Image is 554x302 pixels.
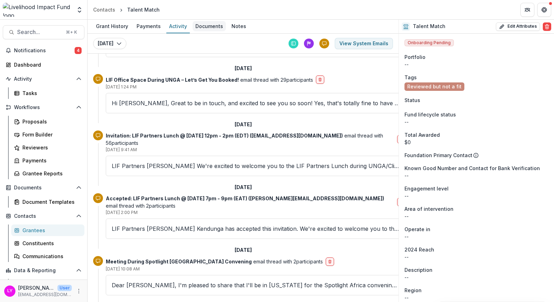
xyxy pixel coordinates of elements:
[106,266,406,272] p: [DATE] 10:08 AM
[93,21,131,31] div: Grant History
[18,291,72,298] p: [EMAIL_ADDRESS][DOMAIN_NAME]
[106,133,343,139] strong: Invitation: LIF Partners Lunch @ [DATE] 12pm - 2pm (EDT) ([EMAIL_ADDRESS][DOMAIN_NAME])
[3,59,84,71] a: Dashboard
[11,142,84,153] a: Reviewers
[106,147,406,153] p: [DATE] 9:41 AM
[404,226,430,233] span: Operate in
[404,39,454,46] span: Onboarding Pending
[22,144,79,151] div: Reviewers
[397,198,406,206] button: delete-button
[3,210,84,222] button: Open Contacts
[413,24,445,29] h2: Talent Match
[11,116,84,127] a: Proposals
[229,20,249,33] a: Notes
[106,209,406,216] p: [DATE] 2:00 PM
[127,6,160,13] div: Talent Match
[404,152,472,159] p: Foundation Primary Contact
[22,198,79,206] div: Document Templates
[134,21,164,31] div: Payments
[22,157,79,164] div: Payments
[404,233,548,240] p: --
[112,162,400,170] p: LIF Partners [PERSON_NAME] We're excited to welcome you to the LIF Partners Lunch during UNGA/Cli...
[106,76,313,83] p: email thread with 29 participants
[14,61,79,68] div: Dashboard
[520,3,534,17] button: Partners
[22,89,79,97] div: Tasks
[75,287,83,295] button: More
[22,227,79,234] div: Grantees
[14,185,73,191] span: Documents
[496,22,540,31] button: Edit Attributes
[112,99,400,107] p: Hi [PERSON_NAME], Great to be in touch, and excited to see you so soon! Yes, that's totally fine ...
[404,61,548,68] p: --
[106,195,384,201] strong: Accepted: LIF Partners Lunch @ [DATE] 7pm - 9pm (EAT) ([PERSON_NAME][EMAIL_ADDRESS][DOMAIN_NAME])
[11,168,84,179] a: Grantee Reports
[93,20,131,33] a: Grant History
[14,268,73,274] span: Data & Reporting
[112,281,400,289] p: Dear [PERSON_NAME], I'm pleased to share that I'll be in [US_STATE] for the Spotlight Africa conv...
[404,274,548,281] p: --
[404,111,456,118] span: Fund lifecycle status
[335,38,393,49] button: View System Emails
[11,250,84,262] a: Communications
[326,257,334,266] button: delete-button
[3,102,84,113] button: Open Workflows
[18,284,55,291] p: [PERSON_NAME]
[106,258,323,265] p: email thread with 2 participants
[404,205,453,213] span: Area of intervention
[404,213,548,220] p: --
[407,84,462,90] span: Reviewed but not a fit
[404,287,422,294] span: Region
[11,237,84,249] a: Constituents
[22,118,79,125] div: Proposals
[11,87,84,99] a: Tasks
[75,47,82,54] span: 4
[404,139,548,146] div: $0
[404,246,434,253] span: 2024 Reach
[404,53,425,61] span: Portfolio
[90,5,118,15] a: Contacts
[106,259,252,264] strong: Meeting During Spotlight [GEOGRAPHIC_DATA] Convening
[235,122,252,128] h2: [DATE]
[404,131,440,139] span: Total Awarded
[14,213,73,219] span: Contacts
[134,20,164,33] a: Payments
[193,21,226,31] div: Documents
[235,247,252,253] h2: [DATE]
[17,29,62,35] span: Search...
[22,253,79,260] div: Communications
[404,74,417,81] span: Tags
[543,22,551,31] button: Delete
[7,289,13,293] div: Lara Yellin
[404,266,432,274] span: Description
[404,294,548,301] p: --
[3,25,84,39] button: Search...
[22,240,79,247] div: Constituents
[106,84,406,90] p: [DATE] 1:24 PM
[397,135,406,143] button: delete-button
[3,45,84,56] button: Notifications4
[404,96,420,104] span: Status
[112,224,400,233] p: LIF Partners [PERSON_NAME] Kendunga has accepted this invitation. We're excited to welcome you to...
[11,155,84,166] a: Payments
[166,21,190,31] div: Activity
[11,196,84,208] a: Document Templates
[14,48,75,54] span: Notifications
[166,20,190,33] a: Activity
[11,279,84,290] a: Dashboard
[22,170,79,177] div: Grantee Reports
[316,75,324,84] button: delete-button
[106,195,394,209] p: email thread with 2 participants
[404,118,548,126] p: --
[3,3,72,17] img: Livelihood Impact Fund logo
[93,38,126,49] button: [DATE]
[3,265,84,276] button: Open Data & Reporting
[11,224,84,236] a: Grantees
[3,73,84,85] button: Open Activity
[235,66,252,72] h2: [DATE]
[11,129,84,140] a: Form Builder
[235,184,252,190] h2: [DATE]
[404,185,449,192] span: Engagement level
[64,28,78,36] div: ⌘ + K
[229,21,249,31] div: Notes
